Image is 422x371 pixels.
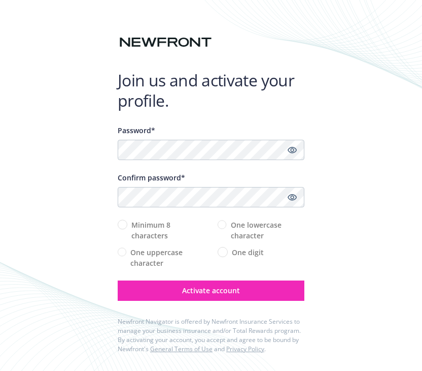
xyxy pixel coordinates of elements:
a: Privacy Policy [226,345,264,353]
span: One digit [232,247,264,258]
img: Newfront logo [118,34,214,51]
input: Confirm your unique password... [118,187,304,207]
div: Newfront Navigator is offered by Newfront Insurance Services to manage your business insurance an... [118,317,304,354]
a: Show password [286,191,298,203]
input: Enter a unique password... [118,140,304,160]
span: Confirm password* [118,173,185,182]
span: Password* [118,126,155,135]
span: One uppercase character [130,247,205,268]
a: General Terms of Use [150,345,213,353]
span: Activate account [182,286,240,295]
h1: Join us and activate your profile. [118,70,304,111]
span: Minimum 8 characters [131,220,205,241]
span: One lowercase character [231,220,304,241]
button: Activate account [118,281,304,301]
a: Show password [286,144,298,156]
